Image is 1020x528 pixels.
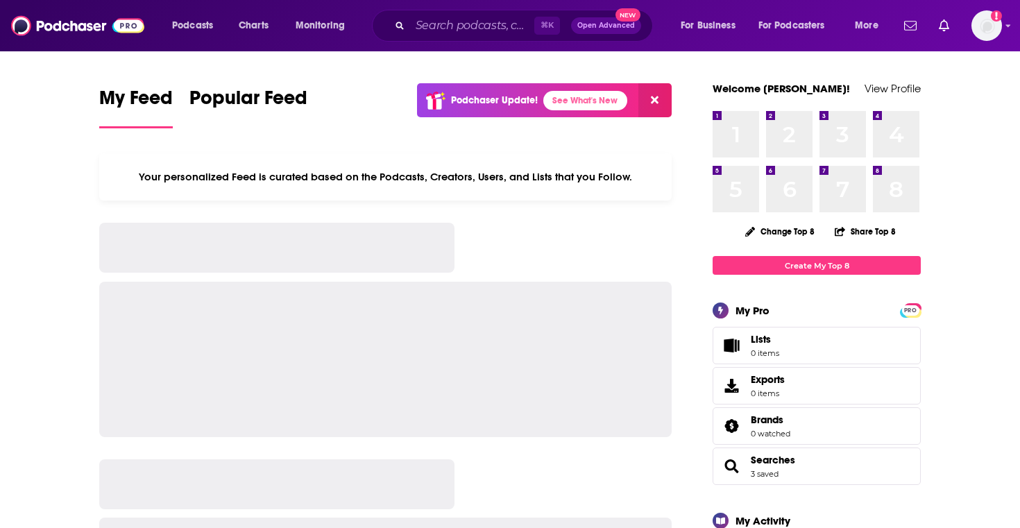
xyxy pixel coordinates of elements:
[933,14,955,37] a: Show notifications dropdown
[717,376,745,395] span: Exports
[749,15,845,37] button: open menu
[385,10,666,42] div: Search podcasts, credits, & more...
[671,15,753,37] button: open menu
[751,373,785,386] span: Exports
[899,14,922,37] a: Show notifications dropdown
[239,16,269,35] span: Charts
[286,15,363,37] button: open menu
[296,16,345,35] span: Monitoring
[189,86,307,118] span: Popular Feed
[713,327,921,364] a: Lists
[99,86,173,128] a: My Feed
[751,333,771,346] span: Lists
[99,153,672,201] div: Your personalized Feed is curated based on the Podcasts, Creators, Users, and Lists that you Follow.
[751,414,783,426] span: Brands
[865,82,921,95] a: View Profile
[751,429,790,438] a: 0 watched
[681,16,736,35] span: For Business
[971,10,1002,41] button: Show profile menu
[971,10,1002,41] img: User Profile
[751,414,790,426] a: Brands
[751,454,795,466] a: Searches
[902,305,919,316] span: PRO
[534,17,560,35] span: ⌘ K
[571,17,641,34] button: Open AdvancedNew
[736,304,770,317] div: My Pro
[713,82,850,95] a: Welcome [PERSON_NAME]!
[736,514,790,527] div: My Activity
[172,16,213,35] span: Podcasts
[751,333,779,346] span: Lists
[713,407,921,445] span: Brands
[751,348,779,358] span: 0 items
[615,8,640,22] span: New
[713,256,921,275] a: Create My Top 8
[855,16,878,35] span: More
[189,86,307,128] a: Popular Feed
[451,94,538,106] p: Podchaser Update!
[902,305,919,315] a: PRO
[845,15,896,37] button: open menu
[577,22,635,29] span: Open Advanced
[834,218,896,245] button: Share Top 8
[99,86,173,118] span: My Feed
[162,15,231,37] button: open menu
[717,416,745,436] a: Brands
[713,448,921,485] span: Searches
[717,336,745,355] span: Lists
[410,15,534,37] input: Search podcasts, credits, & more...
[758,16,825,35] span: For Podcasters
[717,457,745,476] a: Searches
[11,12,144,39] img: Podchaser - Follow, Share and Rate Podcasts
[543,91,627,110] a: See What's New
[230,15,277,37] a: Charts
[991,10,1002,22] svg: Add a profile image
[971,10,1002,41] span: Logged in as maiak
[751,469,779,479] a: 3 saved
[751,389,785,398] span: 0 items
[737,223,823,240] button: Change Top 8
[713,367,921,404] a: Exports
